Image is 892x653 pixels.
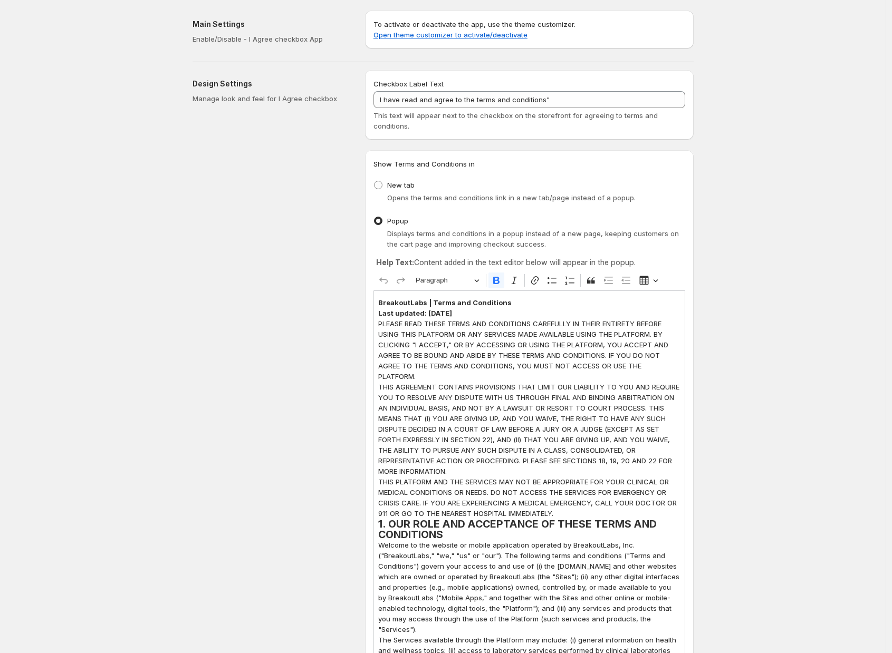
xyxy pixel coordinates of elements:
[373,19,685,40] p: To activate or deactivate the app, use the theme customizer.
[387,181,415,189] span: New tab
[378,519,680,540] h2: 1. OUR ROLE AND ACCEPTANCE OF THESE TERMS AND CONDITIONS
[376,257,683,268] p: Content added in the text editor below will appear in the popup.
[193,93,348,104] p: Manage look and feel for I Agree checkbox
[416,274,471,287] span: Paragraph
[193,79,348,89] h2: Design Settings
[387,229,679,248] span: Displays terms and conditions in a popup instead of a new page, keeping customers on the cart pag...
[378,318,680,382] p: PLEASE READ THESE TERMS AND CONDITIONS CAREFULLY IN THEIR ENTIRETY BEFORE USING THIS PLATFORM OR ...
[373,111,658,130] span: This text will appear next to the checkbox on the storefront for agreeing to terms and conditions.
[376,258,414,267] strong: Help Text:
[378,540,680,635] p: Welcome to the website or mobile application operated by BreakoutLabs, Inc. ("BreakoutLabs," "we,...
[373,270,685,290] div: Editor toolbar
[193,19,348,30] h2: Main Settings
[378,298,512,307] strong: BreakoutLabs | Terms and Conditions
[411,272,484,289] button: Paragraph, Heading
[373,80,444,88] span: Checkbox Label Text
[378,309,452,317] strong: Last updated: [DATE]
[387,193,636,202] span: Opens the terms and conditions link in a new tab/page instead of a popup.
[378,476,680,519] p: THIS PLATFORM AND THE SERVICES MAY NOT BE APPROPRIATE FOR YOUR CLINICAL OR MEDICAL CONDITIONS OR ...
[373,31,527,39] a: Open theme customizer to activate/deactivate
[193,34,348,44] p: Enable/Disable - I Agree checkbox App
[373,160,475,168] span: Show Terms and Conditions in
[378,382,680,476] p: THIS AGREEMENT CONTAINS PROVISIONS THAT LIMIT OUR LIABILITY TO YOU AND REQUIRE YOU TO RESOLVE ANY...
[387,217,408,225] span: Popup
